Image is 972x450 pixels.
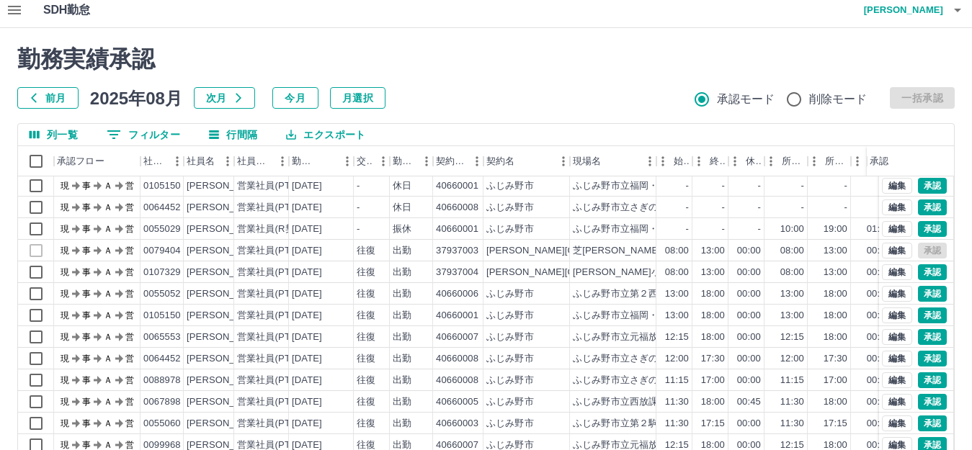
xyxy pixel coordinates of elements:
div: 往復 [357,374,375,387]
button: メニュー [272,150,293,172]
div: 往復 [357,266,375,279]
button: 承認 [918,351,947,366]
div: 所定終業 [825,146,848,176]
text: Ａ [104,181,112,191]
div: ふじみ野市立福岡・第２福岡・第３福岡放課後児童クラブ [573,222,819,236]
div: 営業社員(PT契約) [237,266,313,279]
div: ふじみ野市 [486,287,534,301]
div: 10:00 [780,222,804,236]
text: 事 [82,397,91,407]
div: 37937004 [436,266,478,279]
div: 00:00 [737,287,761,301]
div: ふじみ野市立さぎの森放課後児童クラブ [573,201,744,215]
text: 営 [125,375,134,385]
div: ふじみ野市立第２駒西・第３駒西放課後児童クラブ [573,417,790,431]
div: 終業 [710,146,726,176]
div: 11:30 [665,395,689,409]
button: 編集 [882,372,912,388]
div: 18:00 [824,395,847,409]
div: 00:00 [737,330,761,344]
div: [PERSON_NAME] [187,417,265,431]
text: 事 [82,181,91,191]
div: 0055029 [143,222,181,236]
div: ふじみ野市 [486,352,534,366]
div: 11:30 [665,417,689,431]
div: 08:00 [780,266,804,279]
text: 現 [61,202,69,212]
div: 00:00 [867,244,891,258]
text: Ａ [104,289,112,299]
div: 社員区分 [237,146,272,176]
div: [PERSON_NAME]小放課後児童クラブ [573,266,736,279]
text: 営 [125,267,134,277]
div: ふじみ野市立福岡・第２福岡・第３福岡放課後児童クラブ [573,309,819,323]
div: [DATE] [292,179,322,193]
button: 行間隔 [197,124,269,145]
button: メニュー [553,150,574,172]
div: 承認 [870,146,888,176]
button: 編集 [882,243,912,258]
button: 編集 [882,329,912,345]
div: 13:00 [701,244,725,258]
div: 営業社員(PT契約) [237,244,313,258]
text: 現 [61,181,69,191]
text: Ａ [104,224,112,234]
text: 現 [61,310,69,320]
div: 40660003 [436,417,478,431]
div: 0105150 [143,179,181,193]
div: 勤務日 [289,146,354,176]
div: 営業社員(PT契約) [237,201,313,215]
div: - [844,179,847,193]
button: 編集 [882,286,912,302]
div: 出勤 [393,395,411,409]
div: 営業社員(PT契約) [237,395,313,409]
button: ソート [316,151,336,171]
div: 勤務区分 [390,146,433,176]
text: 現 [61,246,69,256]
text: Ａ [104,202,112,212]
div: ふじみ野市 [486,201,534,215]
div: 17:00 [824,374,847,387]
button: 前月 [17,87,79,109]
button: 編集 [882,264,912,280]
button: メニュー [166,150,188,172]
button: 承認 [918,307,947,323]
div: 始業 [674,146,690,176]
div: 13:00 [665,309,689,323]
div: 往復 [357,417,375,431]
button: フィルター表示 [95,124,192,145]
text: 現 [61,224,69,234]
button: エクスポート [275,124,377,145]
div: 13:00 [780,287,804,301]
button: 承認 [918,415,947,431]
div: 契約名 [486,146,514,176]
div: 営業社員(PT契約) [237,417,313,431]
div: ふじみ野市立さぎの森放課後児童クラブ [573,374,744,387]
div: 37937003 [436,244,478,258]
button: 月選択 [330,87,385,109]
div: 19:00 [824,222,847,236]
div: 18:00 [701,287,725,301]
div: 08:00 [665,244,689,258]
div: [DATE] [292,287,322,301]
div: 18:00 [824,287,847,301]
div: 休憩 [746,146,762,176]
text: 営 [125,181,134,191]
div: 00:00 [867,287,891,301]
div: 契約コード [436,146,466,176]
div: - [801,201,804,215]
div: 0064452 [143,201,181,215]
h5: 2025年08月 [90,87,182,109]
button: 承認 [918,329,947,345]
div: 往復 [357,309,375,323]
button: 承認 [918,178,947,194]
div: 13:00 [824,244,847,258]
text: 事 [82,246,91,256]
button: メニュー [217,150,238,172]
div: 所定開始 [764,146,808,176]
div: 0064452 [143,352,181,366]
div: 40660006 [436,287,478,301]
div: 00:45 [867,395,891,409]
div: [PERSON_NAME] [187,244,265,258]
text: 事 [82,289,91,299]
